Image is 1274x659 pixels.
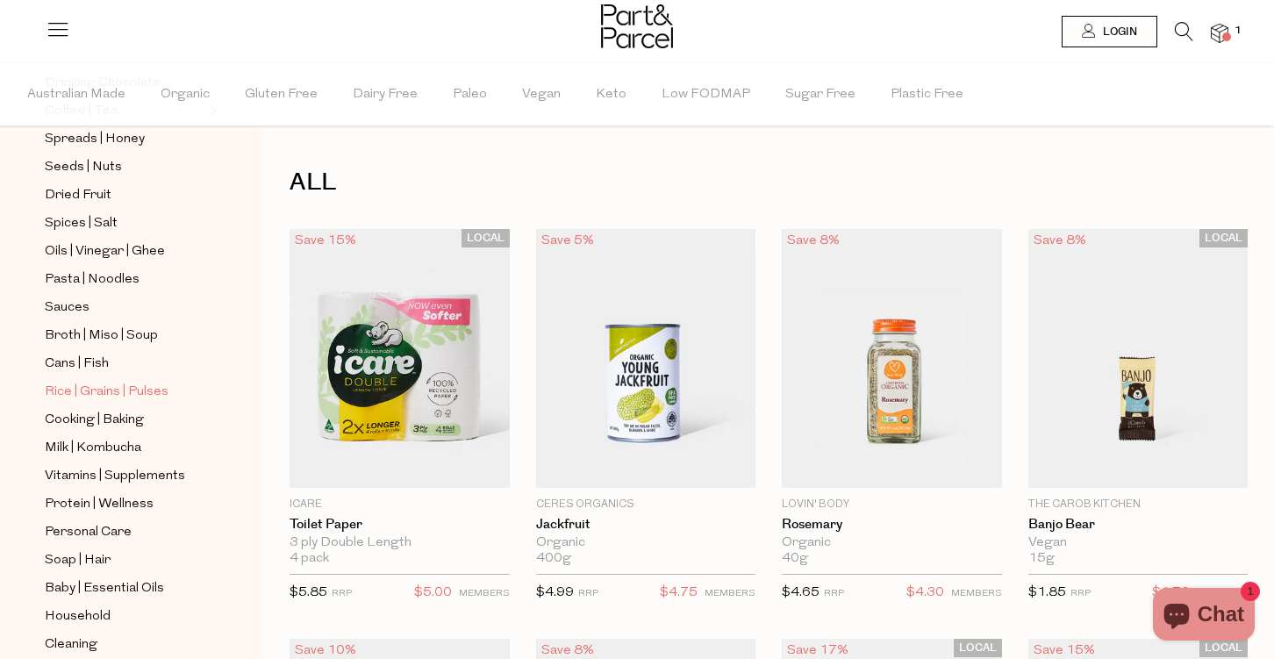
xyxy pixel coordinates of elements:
p: icare [290,497,510,512]
a: Cans | Fish [45,353,204,375]
div: Save 8% [1028,229,1091,253]
a: Vitamins | Supplements [45,465,204,487]
span: Organic [161,64,210,125]
span: Australian Made [27,64,125,125]
span: Vegan [522,64,561,125]
a: Milk | Kombucha [45,437,204,459]
span: Soap | Hair [45,550,111,571]
span: $1.70 [1152,582,1190,605]
span: $4.65 [782,586,820,599]
span: $4.30 [906,582,944,605]
small: RRP [824,589,844,598]
a: Banjo Bear [1028,517,1249,533]
div: Organic [536,535,756,551]
span: Sauces [45,297,89,319]
span: Cooking | Baking [45,410,144,431]
img: Rosemary [782,229,1002,489]
span: 4 pack [290,551,329,567]
span: Household [45,606,111,627]
span: Baby | Essential Oils [45,578,164,599]
div: Save 5% [536,229,599,253]
img: Banjo Bear [1028,229,1249,489]
span: Sugar Free [785,64,855,125]
span: Gluten Free [245,64,318,125]
span: LOCAL [954,639,1002,657]
small: MEMBERS [459,589,510,598]
span: Spices | Salt [45,213,118,234]
span: 400g [536,551,571,567]
span: $5.85 [290,586,327,599]
span: Plastic Free [891,64,963,125]
small: RRP [1070,589,1091,598]
span: Personal Care [45,522,132,543]
span: 1 [1230,23,1246,39]
small: RRP [332,589,352,598]
span: 15g [1028,551,1055,567]
span: Protein | Wellness [45,494,154,515]
p: The Carob Kitchen [1028,497,1249,512]
img: Part&Parcel [601,4,673,48]
span: Dairy Free [353,64,418,125]
span: Cleaning [45,634,97,655]
a: Pasta | Noodles [45,269,204,290]
a: Jackfruit [536,517,756,533]
p: Lovin' Body [782,497,1002,512]
span: Broth | Miso | Soup [45,326,158,347]
span: Dried Fruit [45,185,111,206]
a: Baby | Essential Oils [45,577,204,599]
span: Vitamins | Supplements [45,466,185,487]
a: Toilet Paper [290,517,510,533]
div: Save 8% [782,229,845,253]
a: Sauces [45,297,204,319]
span: LOCAL [462,229,510,247]
span: Spreads | Honey [45,129,145,150]
a: Oils | Vinegar | Ghee [45,240,204,262]
div: Save 15% [290,229,361,253]
span: Cans | Fish [45,354,109,375]
a: Spices | Salt [45,212,204,234]
a: Rosemary [782,517,1002,533]
img: Toilet Paper [290,229,510,489]
span: Seeds | Nuts [45,157,122,178]
a: 1 [1211,24,1228,42]
div: Vegan [1028,535,1249,551]
inbox-online-store-chat: Shopify online store chat [1148,588,1260,645]
span: Low FODMAP [662,64,750,125]
span: $4.99 [536,586,574,599]
span: Rice | Grains | Pulses [45,382,168,403]
span: LOCAL [1199,639,1248,657]
a: Cleaning [45,634,204,655]
small: MEMBERS [705,589,755,598]
a: Login [1062,16,1157,47]
span: $4.75 [660,582,698,605]
span: $5.00 [414,582,452,605]
span: $1.85 [1028,586,1066,599]
a: Broth | Miso | Soup [45,325,204,347]
span: Milk | Kombucha [45,438,141,459]
span: Oils | Vinegar | Ghee [45,241,165,262]
small: MEMBERS [951,589,1002,598]
a: Dried Fruit [45,184,204,206]
p: Ceres Organics [536,497,756,512]
div: 3 ply Double Length [290,535,510,551]
small: RRP [578,589,598,598]
a: Rice | Grains | Pulses [45,381,204,403]
a: Cooking | Baking [45,409,204,431]
span: 40g [782,551,808,567]
span: Login [1099,25,1137,39]
a: Personal Care [45,521,204,543]
a: Spreads | Honey [45,128,204,150]
a: Seeds | Nuts [45,156,204,178]
a: Soap | Hair [45,549,204,571]
div: Organic [782,535,1002,551]
span: Pasta | Noodles [45,269,140,290]
a: Household [45,605,204,627]
img: Jackfruit [536,229,756,489]
span: LOCAL [1199,229,1248,247]
a: Protein | Wellness [45,493,204,515]
span: Paleo [453,64,487,125]
h1: ALL [290,162,1248,203]
span: Keto [596,64,626,125]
